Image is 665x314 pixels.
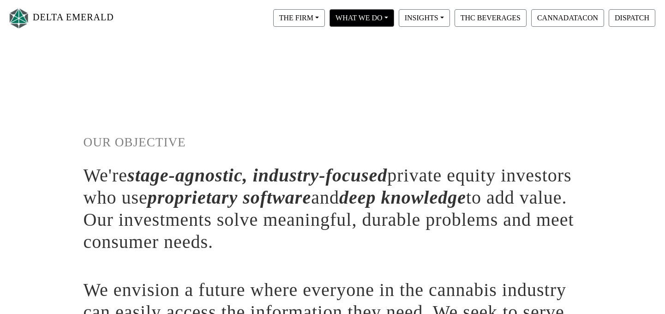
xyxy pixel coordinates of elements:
[399,9,450,27] button: INSIGHTS
[148,187,311,208] span: proprietary software
[330,9,394,27] button: WHAT WE DO
[529,13,606,21] a: CANNADATACON
[609,9,655,27] button: DISPATCH
[7,6,30,30] img: Logo
[455,9,527,27] button: THC BEVERAGES
[531,9,604,27] button: CANNADATACON
[606,13,658,21] a: DISPATCH
[127,165,387,186] span: stage-agnostic, industry-focused
[339,187,466,208] span: deep knowledge
[452,13,529,21] a: THC BEVERAGES
[273,9,325,27] button: THE FIRM
[84,164,582,253] h1: We're private equity investors who use and to add value. Our investments solve meaningful, durabl...
[84,135,582,150] h1: OUR OBJECTIVE
[7,4,114,33] a: DELTA EMERALD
